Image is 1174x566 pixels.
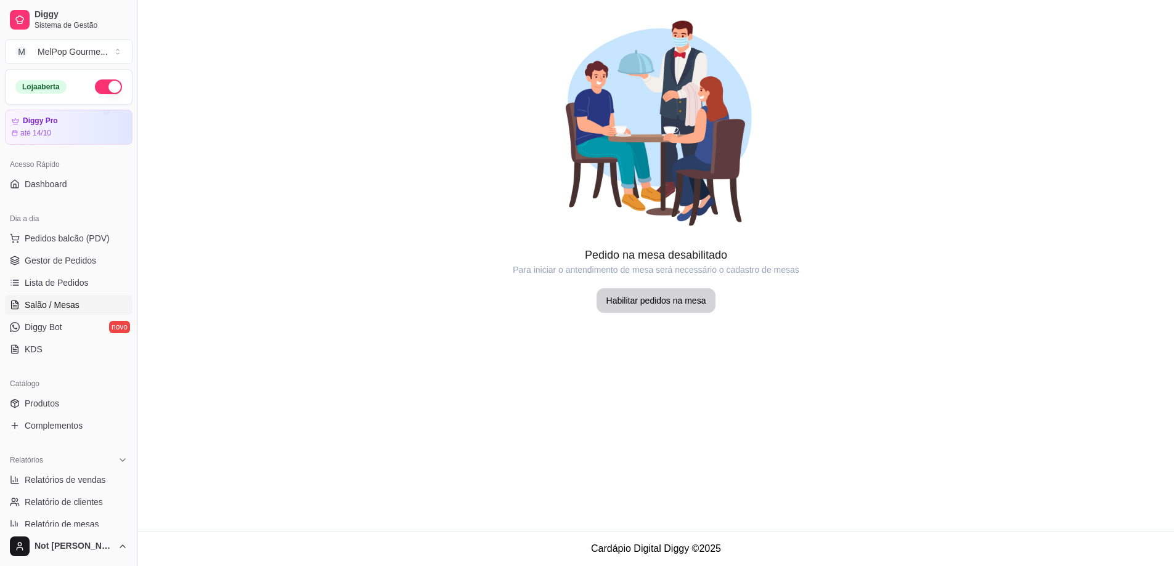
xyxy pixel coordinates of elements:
[5,110,132,145] a: Diggy Proaté 14/10
[5,251,132,270] a: Gestor de Pedidos
[5,209,132,228] div: Dia a dia
[25,277,89,289] span: Lista de Pedidos
[25,518,99,530] span: Relatório de mesas
[5,39,132,64] button: Select a team
[5,273,132,293] a: Lista de Pedidos
[10,455,43,465] span: Relatórios
[5,317,132,337] a: Diggy Botnovo
[5,5,132,34] a: DiggySistema de Gestão
[25,343,43,355] span: KDS
[5,532,132,561] button: Not [PERSON_NAME]
[25,496,103,508] span: Relatório de clientes
[5,295,132,315] a: Salão / Mesas
[25,299,79,311] span: Salão / Mesas
[35,20,128,30] span: Sistema de Gestão
[15,80,67,94] div: Loja aberta
[95,79,122,94] button: Alterar Status
[138,531,1174,566] footer: Cardápio Digital Diggy © 2025
[138,264,1174,276] article: Para iniciar o antendimento de mesa será necessário o cadastro de mesas
[35,9,128,20] span: Diggy
[25,474,106,486] span: Relatórios de vendas
[25,254,96,267] span: Gestor de Pedidos
[5,470,132,490] a: Relatórios de vendas
[38,46,108,58] div: MelPop Gourme ...
[35,541,113,552] span: Not [PERSON_NAME]
[5,416,132,435] a: Complementos
[23,116,58,126] article: Diggy Pro
[15,46,28,58] span: M
[25,397,59,410] span: Produtos
[5,174,132,194] a: Dashboard
[5,492,132,512] a: Relatório de clientes
[597,288,716,313] button: Habilitar pedidos na mesa
[25,419,83,432] span: Complementos
[25,232,110,245] span: Pedidos balcão (PDV)
[25,178,67,190] span: Dashboard
[25,321,62,333] span: Diggy Bot
[5,339,132,359] a: KDS
[138,246,1174,264] article: Pedido na mesa desabilitado
[5,155,132,174] div: Acesso Rápido
[20,128,51,138] article: até 14/10
[5,394,132,413] a: Produtos
[5,514,132,534] a: Relatório de mesas
[5,374,132,394] div: Catálogo
[5,228,132,248] button: Pedidos balcão (PDV)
